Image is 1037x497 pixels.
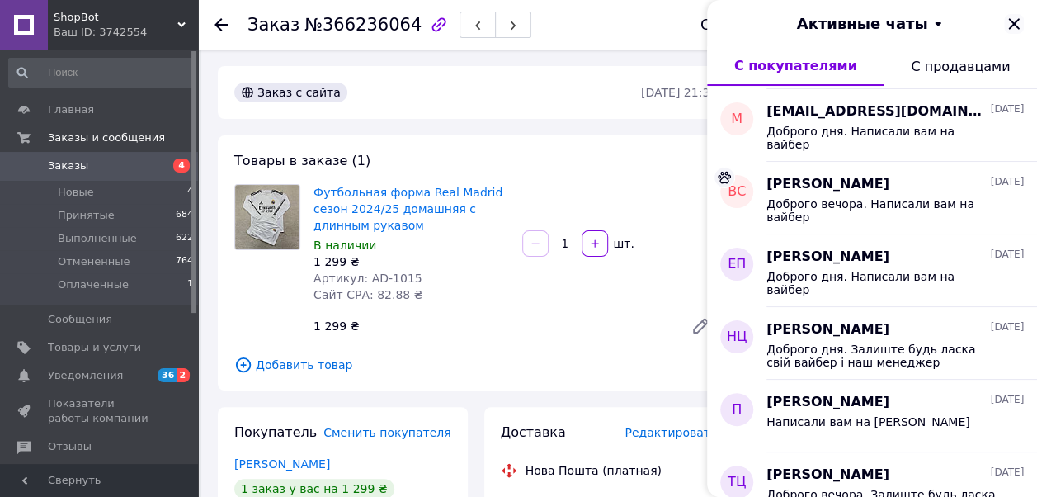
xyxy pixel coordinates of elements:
span: Доброго дня. Залиште будь ласка свій вайбер і наш менеджер напишить вам і детально проконсультує ... [766,343,1001,369]
span: [DATE] [990,466,1024,480]
button: НЦ[PERSON_NAME][DATE]Доброго дня. Залиште будь ласка свій вайбер і наш менеджер напишить вам і де... [707,307,1037,380]
span: В наличии [313,239,376,252]
span: Выполненные [58,231,137,246]
span: №366236064 [304,15,422,35]
a: Редактировать [684,310,717,343]
span: Сайт СРА: 82.88 ₴ [313,288,422,301]
span: [DATE] [990,248,1024,262]
span: Доброго дня. Написали вам на вайбер [766,125,1001,151]
span: С продавцами [911,59,1010,74]
span: ВС [728,182,746,201]
span: [PERSON_NAME] [766,393,889,412]
span: ShopBot [54,10,177,25]
button: Активные чаты [753,13,991,35]
span: Заказ [247,15,299,35]
button: П[PERSON_NAME][DATE]Написали вам на [PERSON_NAME] [707,380,1037,452]
span: [DATE] [990,102,1024,116]
span: m [731,110,742,129]
span: Показатели работы компании [48,396,153,426]
button: С покупателями [707,46,884,86]
span: Артикул: AD-1015 [313,272,422,285]
span: Доставка [501,424,566,440]
span: Доброго вечора. Написали вам на вайбер [766,197,1001,224]
span: Активные чаты [797,13,928,35]
span: 2 [177,368,190,382]
span: Сообщения [48,312,112,327]
span: Отмененные [58,254,130,269]
span: 36 [158,368,177,382]
div: 1 299 ₴ [307,315,677,338]
span: Главная [48,102,94,117]
span: Уведомления [48,368,123,383]
span: Заказы и сообщения [48,130,165,145]
time: [DATE] 21:31 [641,86,717,99]
button: ЕП[PERSON_NAME][DATE]Доброго дня. Написали вам на вайбер [707,234,1037,307]
span: 4 [173,159,190,173]
a: [PERSON_NAME] [234,457,330,471]
div: Заказ с сайта [234,83,347,102]
span: ЕП [728,255,746,274]
span: Товары в заказе (1) [234,153,370,168]
span: 1 [187,277,193,292]
span: Заказы [48,159,88,173]
span: Редактировать [625,426,717,439]
div: Статус заказа [700,17,811,33]
div: шт. [610,235,636,252]
span: Принятые [58,208,115,223]
span: Покупатель [234,424,317,440]
div: Нова Пошта (платная) [521,462,666,479]
div: 1 299 ₴ [313,253,509,270]
span: [EMAIL_ADDRESS][DOMAIN_NAME] [766,102,987,121]
span: [PERSON_NAME] [766,320,889,339]
span: [PERSON_NAME] [766,248,889,267]
img: Футбольная форма Real Madrid сезон 2024/25 домашняя с длинным рукавом [235,185,299,249]
span: Написали вам на [PERSON_NAME] [766,415,969,428]
div: Вернуться назад [214,17,228,33]
span: [DATE] [990,393,1024,407]
span: Товары и услуги [48,340,141,355]
button: ВС[PERSON_NAME][DATE]Доброго вечора. Написали вам на вайбер [707,162,1037,234]
span: Сменить покупателя [323,426,450,439]
span: П [732,400,742,419]
span: ТЦ [728,473,746,492]
span: [DATE] [990,175,1024,189]
span: Оплаченные [58,277,129,292]
span: Отзывы [48,439,92,454]
span: [DATE] [990,320,1024,334]
span: 684 [176,208,193,223]
button: С продавцами [884,46,1037,86]
span: Доброго дня. Написали вам на вайбер [766,270,1001,296]
span: Добавить товар [234,356,717,374]
span: 622 [176,231,193,246]
span: 4 [187,185,193,200]
span: Новые [58,185,94,200]
span: С покупателями [734,58,857,73]
span: [PERSON_NAME] [766,175,889,194]
span: НЦ [727,328,747,347]
button: Закрыть [1004,14,1024,34]
button: m[EMAIL_ADDRESS][DOMAIN_NAME][DATE]Доброго дня. Написали вам на вайбер [707,89,1037,162]
input: Поиск [8,58,195,88]
span: [PERSON_NAME] [766,466,889,485]
div: Ваш ID: 3742554 [54,25,198,40]
span: 764 [176,254,193,269]
a: Футбольная форма Real Madrid сезон 2024/25 домашняя с длинным рукавом [313,186,502,232]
